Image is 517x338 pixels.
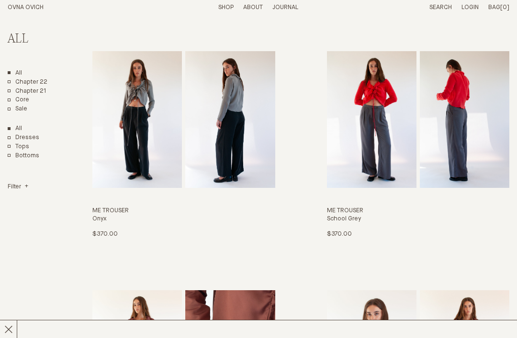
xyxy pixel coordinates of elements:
[8,183,28,191] summary: Filter
[8,78,47,87] a: Chapter 22
[92,207,275,215] h3: Me Trouser
[243,4,263,12] summary: About
[8,87,46,96] a: Chapter 21
[488,4,500,11] span: Bag
[92,231,117,237] span: $370.00
[327,215,509,223] h4: School Grey
[500,4,509,11] span: [0]
[327,51,416,188] img: Me Trouser
[8,96,29,104] a: Core
[429,4,452,11] a: Search
[327,51,509,239] a: Me Trouser
[272,4,298,11] a: Journal
[218,4,234,11] a: Shop
[8,143,29,151] a: Tops
[8,33,64,46] h2: All
[92,51,182,188] img: Me Trouser
[8,152,39,160] a: Bottoms
[8,105,27,113] a: Sale
[8,134,39,142] a: Dresses
[92,215,275,223] h4: Onyx
[8,4,44,11] a: Home
[461,4,479,11] a: Login
[8,125,22,133] a: Show All
[92,51,275,239] a: Me Trouser
[327,231,352,237] span: $370.00
[327,207,509,215] h3: Me Trouser
[8,69,22,77] a: All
